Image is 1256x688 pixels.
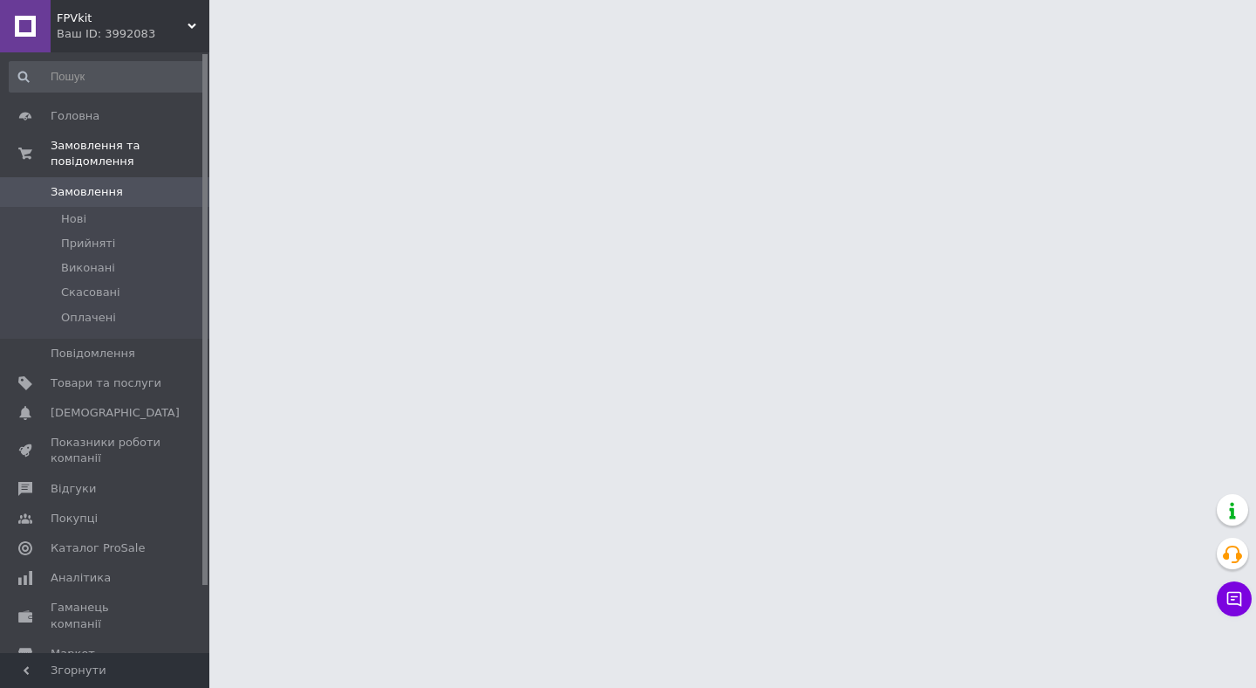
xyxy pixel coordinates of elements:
[9,61,206,93] input: Пошук
[61,310,116,326] span: Оплачені
[51,138,209,169] span: Замовлення та повідомлення
[51,375,161,391] span: Товари та послуги
[51,646,95,662] span: Маркет
[61,211,86,227] span: Нові
[57,26,209,42] div: Ваш ID: 3992083
[61,260,115,276] span: Виконані
[51,346,135,361] span: Повідомлення
[51,600,161,631] span: Гаманець компанії
[51,435,161,466] span: Показники роботи компанії
[61,285,120,300] span: Скасовані
[1217,581,1252,616] button: Чат з покупцем
[51,481,96,497] span: Відгуки
[57,10,188,26] span: FPVkit
[51,570,111,586] span: Аналітика
[51,108,99,124] span: Головна
[51,405,180,421] span: [DEMOGRAPHIC_DATA]
[51,511,98,526] span: Покупці
[51,184,123,200] span: Замовлення
[61,236,115,251] span: Прийняті
[51,540,145,556] span: Каталог ProSale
